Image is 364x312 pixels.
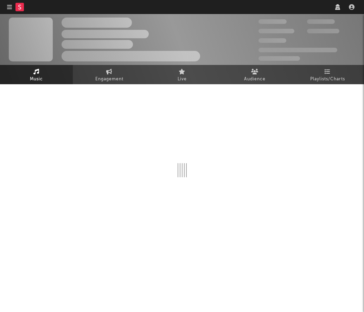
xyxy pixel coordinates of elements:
a: Live [146,65,218,84]
a: Playlists/Charts [291,65,364,84]
span: 1,000,000 [307,29,339,33]
span: 300,000 [258,19,287,24]
span: 50,000,000 Monthly Listeners [258,48,337,52]
span: 100,000 [258,38,286,43]
span: Engagement [95,75,123,84]
span: Music [30,75,43,84]
span: Playlists/Charts [310,75,345,84]
span: 50,000,000 [258,29,294,33]
span: Audience [244,75,266,84]
span: 100,000 [307,19,335,24]
a: Engagement [73,65,146,84]
span: Live [178,75,187,84]
span: Jump Score: 85.0 [258,56,300,61]
a: Audience [218,65,291,84]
